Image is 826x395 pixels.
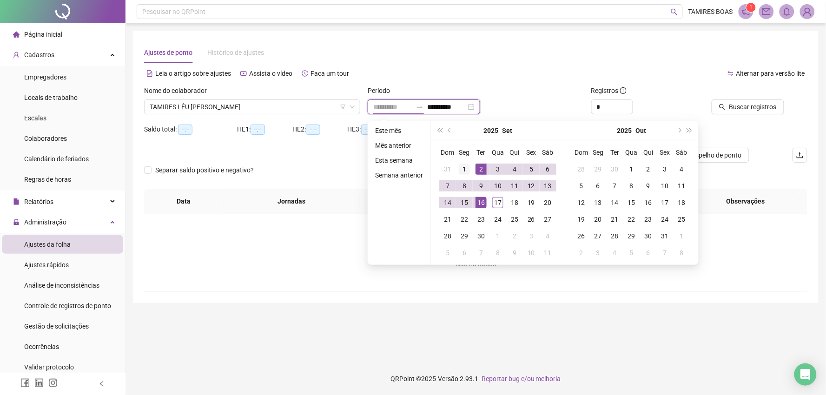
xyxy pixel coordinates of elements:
td: 2025-10-05 [439,244,456,261]
div: 26 [576,230,587,242]
span: --:-- [251,125,265,135]
span: Ajustes rápidos [24,261,69,269]
span: Regras de horas [24,176,71,183]
div: 1 [492,230,503,242]
td: 2025-10-11 [540,244,556,261]
div: 30 [643,230,654,242]
span: Faça um tour [311,70,349,77]
footer: QRPoint © 2025 - 2.93.1 - [126,362,826,395]
div: 7 [476,247,487,258]
td: 2025-09-30 [473,228,489,244]
div: 29 [593,164,604,175]
td: 2025-09-01 [456,161,473,178]
span: bell [783,7,791,16]
div: 23 [643,214,654,225]
div: 11 [676,180,687,191]
span: history [302,70,308,77]
div: 10 [660,180,671,191]
td: 2025-10-18 [674,194,690,211]
td: 2025-11-07 [657,244,674,261]
span: search [719,104,726,110]
div: 28 [609,230,621,242]
span: Administração [24,218,66,226]
td: 2025-09-04 [506,161,523,178]
span: Análise de inconsistências [24,282,99,289]
td: 2025-10-26 [573,228,590,244]
sup: 1 [747,3,756,12]
div: 24 [660,214,671,225]
td: 2025-10-08 [489,244,506,261]
span: notification [742,7,750,16]
button: next-year [674,121,684,140]
td: 2025-09-17 [489,194,506,211]
div: 19 [526,197,537,208]
div: 28 [442,230,453,242]
td: 2025-10-02 [506,228,523,244]
span: Página inicial [24,31,62,38]
button: year panel [483,121,498,140]
td: 2025-09-28 [439,228,456,244]
th: Observações [692,189,800,214]
span: Histórico de ajustes [207,49,264,56]
img: 11600 [800,5,814,19]
span: to [416,103,423,111]
div: 7 [660,247,671,258]
td: 2025-09-05 [523,161,540,178]
span: user-add [13,52,20,58]
span: file-text [146,70,153,77]
div: 13 [593,197,604,208]
td: 2025-10-07 [473,244,489,261]
div: 7 [442,180,453,191]
span: linkedin [34,378,44,388]
span: Observações [699,196,792,206]
td: 2025-10-19 [573,211,590,228]
button: month panel [502,121,512,140]
div: 6 [459,247,470,258]
div: 30 [609,164,621,175]
div: 26 [526,214,537,225]
td: 2025-09-29 [590,161,607,178]
button: super-prev-year [435,121,445,140]
td: 2025-10-12 [573,194,590,211]
div: 25 [676,214,687,225]
td: 2025-09-02 [473,161,489,178]
div: 24 [492,214,503,225]
span: Calendário de feriados [24,155,89,163]
div: 6 [593,180,604,191]
div: 2 [576,247,587,258]
td: 2025-10-24 [657,211,674,228]
td: 2025-09-14 [439,194,456,211]
div: 12 [576,197,587,208]
div: 12 [526,180,537,191]
div: 3 [660,164,671,175]
span: Colaboradores [24,135,67,142]
div: 2 [643,164,654,175]
td: 2025-10-10 [657,178,674,194]
span: Ocorrências [24,343,59,350]
div: 15 [626,197,637,208]
div: 8 [676,247,687,258]
td: 2025-09-16 [473,194,489,211]
span: Empregadores [24,73,66,81]
span: lock [13,219,20,225]
div: Não há dados [155,259,797,269]
td: 2025-11-08 [674,244,690,261]
span: home [13,31,20,38]
span: Gestão de solicitações [24,323,89,330]
td: 2025-10-15 [623,194,640,211]
span: Alternar para versão lite [736,70,805,77]
td: 2025-09-29 [456,228,473,244]
td: 2025-10-08 [623,178,640,194]
button: Buscar registros [712,99,784,114]
div: 27 [593,230,604,242]
td: 2025-09-12 [523,178,540,194]
td: 2025-10-06 [456,244,473,261]
div: 2 [509,230,520,242]
div: 1 [676,230,687,242]
td: 2025-09-22 [456,211,473,228]
td: 2025-10-03 [523,228,540,244]
td: 2025-10-17 [657,194,674,211]
td: 2025-10-30 [640,228,657,244]
button: month panel [636,121,647,140]
td: 2025-11-03 [590,244,607,261]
